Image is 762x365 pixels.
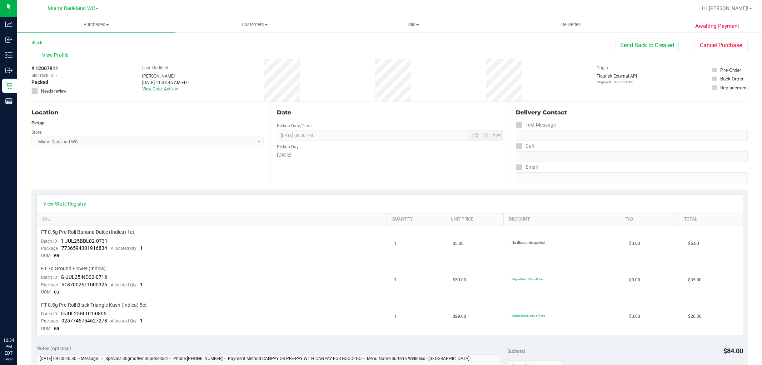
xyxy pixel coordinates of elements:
p: 09/26 [3,356,14,362]
div: Location [31,108,264,117]
span: ea [54,325,59,331]
div: Back Order [720,75,744,82]
label: Call [516,141,534,151]
span: $50.00 [453,277,466,283]
div: Delivery Contact [516,108,748,117]
inline-svg: Inventory [5,51,13,59]
inline-svg: Outbound [5,67,13,74]
span: BioTrack ID: [31,72,54,79]
span: No discounts applied [512,241,545,245]
iframe: Resource center unread badge [21,307,30,315]
span: FT 7g Ground Flower (Indica) [41,265,106,272]
span: Package [41,246,58,251]
span: Subtotal [507,348,525,354]
span: Hi, [PERSON_NAME]! [702,5,748,11]
a: Tills [334,17,492,32]
a: Customers [175,17,334,32]
a: Quantity [392,217,442,222]
span: # 12007911 [31,65,58,72]
label: Origin [597,65,608,71]
span: Needs review [41,88,66,94]
div: [DATE] [277,151,502,159]
span: 30grndflwr: 30% off line [512,277,543,281]
a: Deliveries [492,17,650,32]
span: Package [41,282,58,287]
a: Back [31,40,42,45]
span: 9257745754627278 [61,318,107,324]
div: Pre-Order [720,66,741,74]
span: $0.00 [629,313,640,320]
span: 1 [140,282,143,287]
span: G-JUL25IND02-0716 [61,274,107,280]
span: Awaiting Payment [695,22,739,30]
div: Date [277,108,502,117]
inline-svg: Reports [5,98,13,105]
a: Total [684,217,734,222]
p: Original ID: 327653708 [597,79,637,85]
span: $5.00 [688,240,699,247]
label: Pickup Date/Time [277,123,312,129]
span: FT 0.5g Pre-Roll Black Triangle Kush (Indica) 5ct [41,302,147,309]
span: 1 [394,240,397,247]
span: FT 0.5g Pre-Roll Banana Dulce (Indica) 1ct [41,229,134,236]
span: ea [54,289,59,295]
span: Batch ID [41,275,57,280]
span: Purchases [17,21,175,28]
span: Notes (optional) [36,345,71,351]
div: [PERSON_NAME] [142,73,189,79]
label: Last Modified [142,65,168,71]
a: Unit Price [451,217,501,222]
span: Allocated Qty [111,246,136,251]
span: Miami Dadeland WC [48,5,95,11]
span: View Profile [42,51,71,59]
p: 12:34 PM EDT [3,337,14,356]
inline-svg: Retail [5,82,13,89]
span: Allocated Qty [111,282,136,287]
span: Batch ID [41,239,57,244]
span: - [56,72,57,79]
span: 6187002611000326 [61,282,107,287]
span: $20.30 [688,313,702,320]
span: UOM [41,290,50,295]
span: $0.00 [629,277,640,283]
a: View Order Activity [142,87,178,92]
inline-svg: Inbound [5,36,13,43]
span: ea [54,252,59,258]
button: Send Back to Created [616,39,679,52]
a: Discount [509,217,617,222]
label: Email [516,162,538,172]
input: Format: (999) 999-9999 [516,151,748,162]
div: Flourish External API [597,73,637,85]
inline-svg: Analytics [5,21,13,28]
span: Allocated Qty [111,319,136,324]
iframe: Resource center [7,308,29,329]
span: 30preroll5ct: 30% off line [512,314,545,317]
span: Batch ID [41,311,57,316]
span: 1 [394,313,397,320]
span: 5-JUL25BLT01-0805 [61,311,106,316]
span: Deliveries [552,21,591,28]
strong: Pickup [31,120,45,125]
a: Tax [626,217,676,222]
label: Pickup Day [277,144,299,150]
a: View State Registry [43,200,86,207]
div: Replacement [720,84,748,91]
div: [DATE] 11:38:46 AM EDT [142,79,189,86]
span: UOM [41,253,50,258]
span: $5.00 [453,240,464,247]
span: 7736594301916834 [61,245,107,251]
button: Cancel Purchase [694,39,748,52]
span: Packed [31,79,48,86]
span: 1 [394,277,397,283]
span: Tills [334,21,492,28]
span: $29.00 [453,313,466,320]
span: 1 [140,318,143,324]
span: $35.00 [688,277,702,283]
label: Text Message [516,120,556,130]
a: SKU [42,217,384,222]
span: Package [41,319,58,324]
span: $84.00 [723,347,743,355]
input: Format: (999) 999-9999 [516,130,748,141]
span: Customers [176,21,333,28]
a: Purchases [17,17,175,32]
